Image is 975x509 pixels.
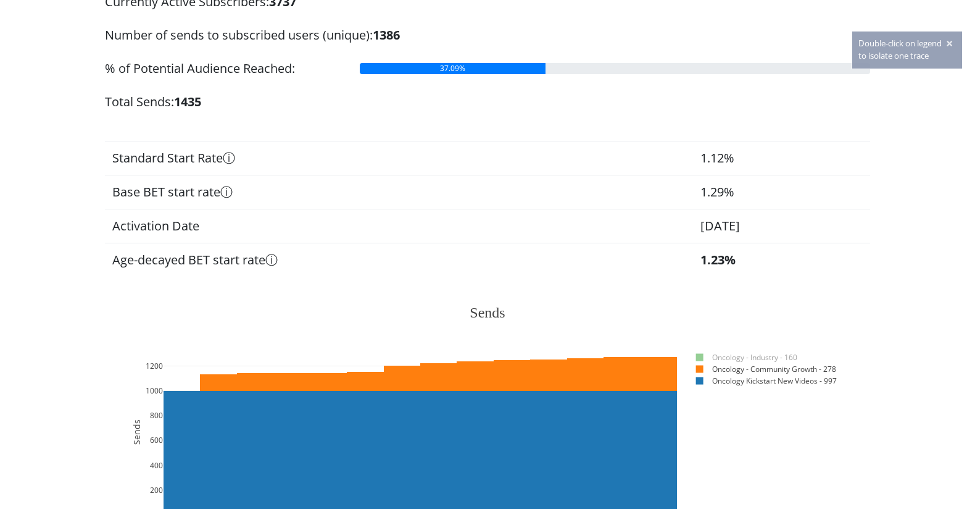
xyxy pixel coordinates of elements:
[693,209,870,243] td: [DATE]
[105,243,693,277] td: Age-decayed BET start rate
[105,141,693,175] td: Standard Start Rate
[220,183,233,200] span: ⓘ
[693,175,870,209] td: 1.29%
[105,26,400,44] span: Number of sends to subscribed users (unique):
[105,60,295,77] span: % of Potential Audience Reached:
[223,149,235,166] span: ⓘ
[693,141,870,175] td: 1.12%
[373,27,400,43] strong: 1386
[105,93,201,111] span: Total Sends:
[174,93,201,110] strong: 1435
[360,63,546,74] div: 37.09%
[265,251,278,268] span: ⓘ
[105,209,693,243] td: Activation Date
[105,175,693,209] td: Base BET start rate
[700,251,736,268] strong: 1.23%
[943,38,956,50] button: ×
[858,38,942,61] span: Double-click on legend to isolate one trace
